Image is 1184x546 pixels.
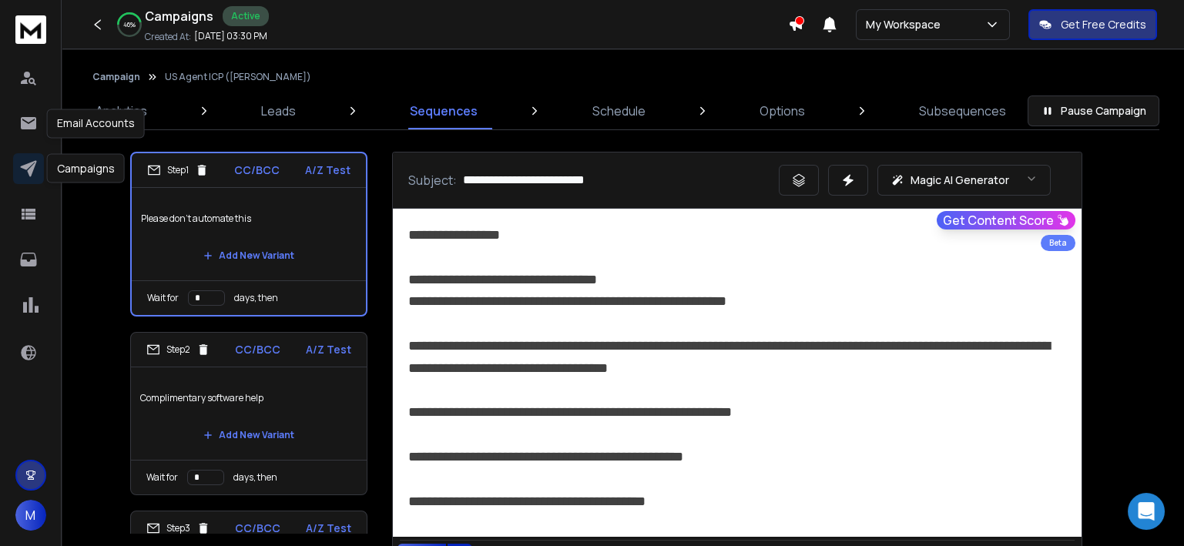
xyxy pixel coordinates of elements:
div: Active [223,6,269,26]
div: Step 1 [147,163,209,177]
p: days, then [233,471,277,484]
p: CC/BCC [234,162,280,178]
p: My Workspace [866,17,947,32]
a: Schedule [583,92,655,129]
p: Created At: [145,31,191,43]
p: Magic AI Generator [911,173,1009,188]
p: Sequences [410,102,478,120]
div: Step 2 [146,343,210,357]
p: Get Free Credits [1061,17,1146,32]
div: Campaigns [47,154,125,183]
div: Step 3 [146,521,210,535]
div: Beta [1041,235,1075,251]
button: M [15,500,46,531]
a: Options [750,92,814,129]
li: Step2CC/BCCA/Z TestComplimentary software helpAdd New VariantWait fordays, then [130,332,367,495]
li: Step1CC/BCCA/Z TestPlease don't automate thisAdd New VariantWait fordays, then [130,152,367,317]
p: Complimentary software help [140,377,357,420]
p: Wait for [146,471,178,484]
p: days, then [234,292,278,304]
p: CC/BCC [235,342,280,357]
a: Analytics [86,92,156,129]
p: Subject: [408,171,457,189]
button: Get Content Score [937,211,1075,229]
p: Options [760,102,805,120]
p: A/Z Test [306,521,351,536]
button: Campaign [92,71,140,83]
p: Schedule [592,102,646,120]
p: Please don't automate this [141,197,357,240]
div: Open Intercom Messenger [1128,493,1165,530]
p: A/Z Test [306,342,351,357]
p: CC/BCC [235,521,280,536]
p: Leads [261,102,296,120]
button: Get Free Credits [1028,9,1157,40]
p: US Agent ICP ([PERSON_NAME]) [165,71,311,83]
button: Magic AI Generator [877,165,1051,196]
button: Add New Variant [191,420,307,451]
p: Analytics [96,102,147,120]
p: [DATE] 03:30 PM [194,30,267,42]
a: Sequences [401,92,487,129]
div: Email Accounts [47,109,145,138]
p: Wait for [147,292,179,304]
button: Pause Campaign [1028,95,1159,126]
a: Leads [252,92,305,129]
img: logo [15,15,46,44]
a: Subsequences [910,92,1015,129]
p: 46 % [123,20,136,29]
button: Add New Variant [191,240,307,271]
p: A/Z Test [305,162,351,178]
p: Subsequences [919,102,1006,120]
h1: Campaigns [145,7,213,25]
